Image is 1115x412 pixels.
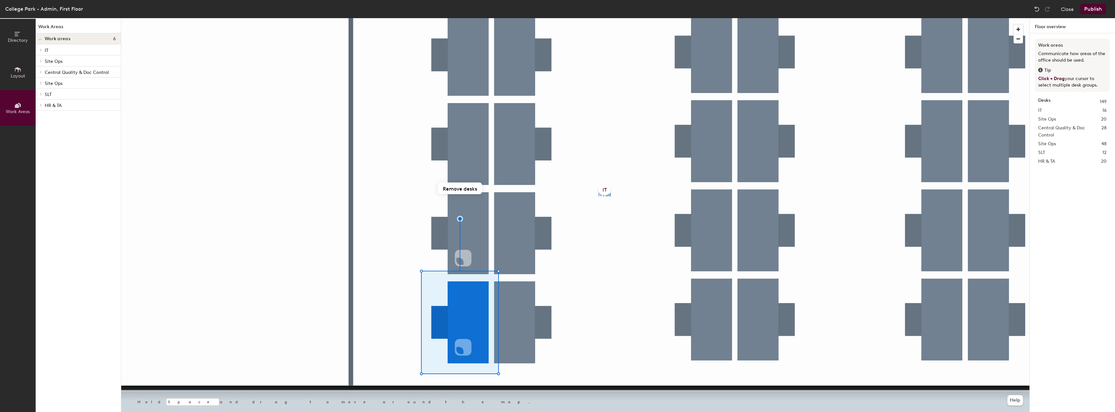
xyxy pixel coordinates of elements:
button: Help [1007,395,1023,406]
h3: Work areas [1038,42,1107,49]
p: IT [45,46,116,54]
span: Site Ops [1038,140,1056,147]
button: Publish [1080,4,1106,14]
h1: Floor overview [1030,18,1115,33]
span: 48 [1101,140,1107,147]
p: Site Ops [45,79,116,87]
p: SLT [45,90,116,98]
strong: Desks [1038,98,1050,105]
span: IT [1038,107,1042,114]
span: 6 [113,36,116,41]
span: SLT [1038,149,1045,156]
p: Site Ops [45,57,116,65]
span: Work areas [45,36,70,41]
p: Communicate how areas of the office should be used. [1038,51,1107,64]
div: Tip [1038,67,1107,74]
span: 149 [1100,98,1107,105]
button: Remove desks [438,182,482,194]
span: Click + Drag [1038,76,1065,81]
div: IT [599,185,611,195]
img: Redo [1044,6,1050,12]
span: 28 [1101,124,1107,139]
span: Central Quality & Doc Control [1038,124,1101,139]
span: 20 [1101,158,1107,165]
h1: Work Areas [36,23,121,33]
span: Site Ops [1038,116,1056,123]
div: College Park - Admin, First Floor [5,5,83,13]
p: your cursor to select multiple desk groups. [1038,76,1107,88]
p: HR & TA [45,101,116,109]
button: Close [1061,4,1074,14]
p: Central Quality & Doc Control [45,68,116,76]
span: 16 [1102,107,1107,114]
span: 12 [1102,149,1107,156]
span: Directory [8,38,28,43]
img: Undo [1034,6,1040,12]
span: HR & TA [1038,158,1055,165]
span: 20 [1101,116,1107,123]
span: Layout [11,73,25,79]
span: Work Areas [6,109,30,114]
